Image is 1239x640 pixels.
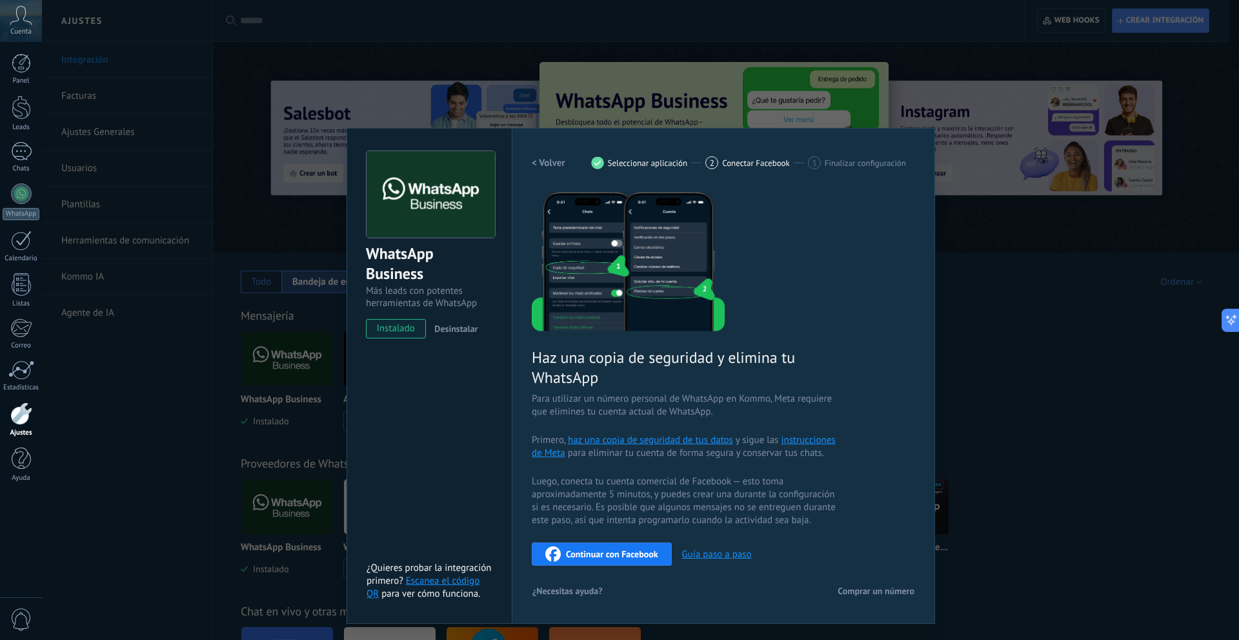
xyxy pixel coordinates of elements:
[568,434,733,446] a: haz una copia de seguridad de tus datos
[367,562,492,587] span: ¿Quieres probar la integración primero?
[812,158,816,169] span: 3
[3,208,39,220] div: WhatsApp
[532,581,603,601] button: ¿Necesitas ayuda?
[566,550,658,559] span: Continuar con Facebook
[3,342,40,350] div: Correo
[434,323,478,335] span: Desinstalar
[532,157,565,169] h2: < Volver
[682,548,752,561] button: Guía paso a paso
[532,542,672,566] button: Continuar con Facebook
[3,254,40,263] div: Calendario
[3,77,40,85] div: Panel
[532,475,839,527] span: Luego, conecta tu cuenta comercial de Facebook — esto toma aproximadamente 5 minutos, y puedes cr...
[532,434,836,459] a: instrucciones de Meta
[367,319,425,338] span: instalado
[532,393,839,418] span: Para utilizar un número personal de WhatsApp en Kommo, Meta requiere que elimines tu cuenta actua...
[381,588,480,600] span: para ver cómo funciona.
[3,300,40,308] div: Listas
[3,384,40,392] div: Estadísticas
[710,158,714,169] span: 2
[366,243,493,285] div: WhatsApp Business
[608,158,688,168] span: Seleccionar aplicación
[367,151,495,238] img: logo_main.png
[532,586,603,595] span: ¿Necesitas ayuda?
[825,158,906,168] span: Finalizar configuración
[10,28,32,36] span: Cuenta
[532,347,839,387] span: Haz una copia de seguridad y elimina tu WhatsApp
[429,319,478,338] button: Desinstalar
[838,586,914,595] span: Comprar un número
[532,434,839,460] span: Primero, y sigue las para eliminar tu cuenta de forma segura y conservar tus chats.
[3,429,40,437] div: Ajustes
[3,123,40,132] div: Leads
[366,285,493,309] div: Más leads con potentes herramientas de WhatsApp
[3,474,40,482] div: Ayuda
[532,151,565,174] button: < Volver
[532,190,725,331] img: delete personal phone
[722,158,790,168] span: Conectar Facebook
[837,581,915,601] button: Comprar un número
[367,575,479,600] a: Escanea el código QR
[3,165,40,173] div: Chats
